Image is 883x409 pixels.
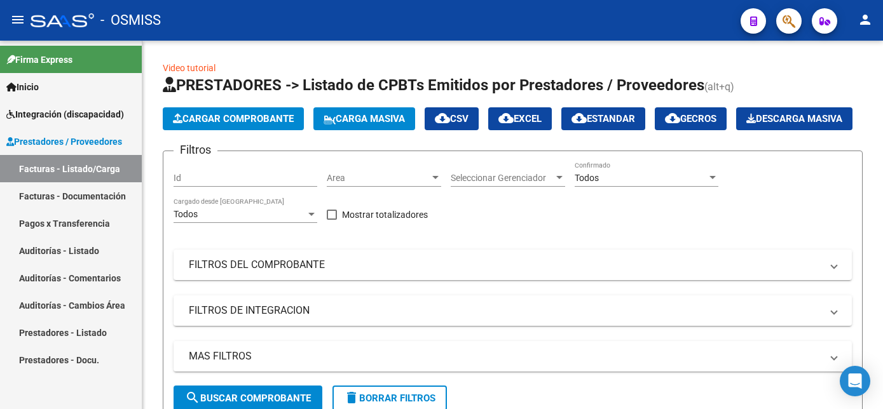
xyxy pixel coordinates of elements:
span: CSV [435,113,469,124]
span: Descarga Masiva [746,113,842,124]
span: Buscar Comprobante [185,392,311,404]
mat-panel-title: MAS FILTROS [189,349,821,363]
span: PRESTADORES -> Listado de CPBTs Emitidos por Prestadores / Proveedores [163,76,704,94]
span: Borrar Filtros [344,392,435,404]
span: Prestadores / Proveedores [6,135,122,149]
div: Open Intercom Messenger [840,366,870,396]
button: Descarga Masiva [736,107,852,130]
span: Carga Masiva [324,113,405,124]
button: Cargar Comprobante [163,107,304,130]
mat-expansion-panel-header: FILTROS DEL COMPROBANTE [174,250,852,280]
mat-panel-title: FILTROS DE INTEGRACION [189,304,821,318]
app-download-masive: Descarga masiva de comprobantes (adjuntos) [736,107,852,130]
h3: Filtros [174,141,217,159]
span: Todos [174,209,198,219]
mat-icon: delete [344,390,359,405]
span: Estandar [572,113,635,124]
span: - OSMISS [100,6,161,34]
span: Firma Express [6,53,72,67]
span: Seleccionar Gerenciador [451,173,554,184]
button: CSV [425,107,479,130]
button: Gecros [655,107,727,130]
span: Integración (discapacidad) [6,107,124,121]
span: Mostrar totalizadores [342,207,428,222]
mat-panel-title: FILTROS DEL COMPROBANTE [189,258,821,272]
span: EXCEL [498,113,542,124]
mat-icon: cloud_download [435,111,450,126]
span: Todos [575,173,599,183]
mat-icon: search [185,390,200,405]
mat-icon: cloud_download [498,111,514,126]
span: Gecros [665,113,716,124]
mat-icon: cloud_download [572,111,587,126]
span: Cargar Comprobante [173,113,294,124]
mat-expansion-panel-header: FILTROS DE INTEGRACION [174,295,852,326]
mat-icon: menu [10,12,25,27]
button: Estandar [561,107,645,130]
a: Video tutorial [163,63,216,73]
mat-icon: person [858,12,873,27]
mat-icon: cloud_download [665,111,680,126]
button: Carga Masiva [313,107,415,130]
span: Area [327,173,430,184]
span: (alt+q) [704,81,734,93]
mat-expansion-panel-header: MAS FILTROS [174,341,852,372]
button: EXCEL [488,107,552,130]
span: Inicio [6,80,39,94]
